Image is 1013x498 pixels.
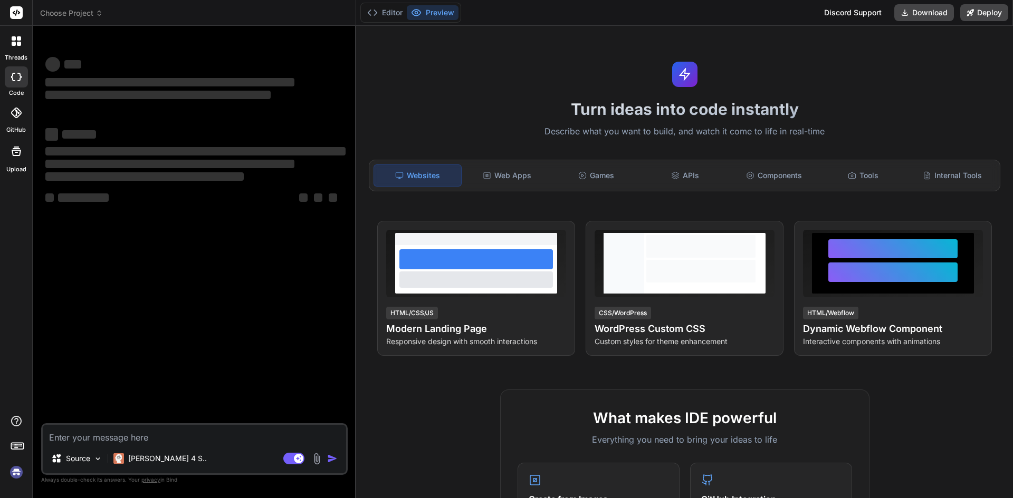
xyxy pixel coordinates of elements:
[595,336,775,347] p: Custom styles for theme enhancement
[642,164,729,187] div: APIs
[407,5,458,20] button: Preview
[327,453,338,464] img: icon
[40,8,103,18] span: Choose Project
[128,453,207,464] p: [PERSON_NAME] 4 S..
[894,4,954,21] button: Download
[518,433,852,446] p: Everything you need to bring your ideas to life
[45,128,58,141] span: ‌
[314,193,322,202] span: ‌
[374,164,462,187] div: Websites
[386,307,438,319] div: HTML/CSS/JS
[62,130,96,139] span: ‌
[45,57,60,72] span: ‌
[595,307,651,319] div: CSS/WordPress
[45,160,294,168] span: ‌
[329,193,337,202] span: ‌
[5,53,27,62] label: threads
[595,321,775,336] h4: WordPress Custom CSS
[363,5,407,20] button: Editor
[6,125,26,134] label: GitHub
[731,164,818,187] div: Components
[299,193,308,202] span: ‌
[818,4,888,21] div: Discord Support
[6,165,26,174] label: Upload
[803,321,983,336] h4: Dynamic Webflow Component
[113,453,124,464] img: Claude 4 Sonnet
[803,307,858,319] div: HTML/Webflow
[141,476,160,483] span: privacy
[386,321,566,336] h4: Modern Landing Page
[362,125,1007,139] p: Describe what you want to build, and watch it come to life in real-time
[553,164,640,187] div: Games
[45,78,294,86] span: ‌
[362,100,1007,119] h1: Turn ideas into code instantly
[464,164,551,187] div: Web Apps
[9,89,24,97] label: code
[386,336,566,347] p: Responsive design with smooth interactions
[45,91,271,99] span: ‌
[518,407,852,429] h2: What makes IDE powerful
[45,193,54,202] span: ‌
[7,463,25,481] img: signin
[803,336,983,347] p: Interactive components with animations
[45,147,346,155] span: ‌
[820,164,907,187] div: Tools
[960,4,1008,21] button: Deploy
[66,453,90,464] p: Source
[93,454,102,463] img: Pick Models
[64,60,81,69] span: ‌
[45,172,244,181] span: ‌
[311,453,323,465] img: attachment
[58,193,109,202] span: ‌
[41,475,348,485] p: Always double-check its answers. Your in Bind
[909,164,996,187] div: Internal Tools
